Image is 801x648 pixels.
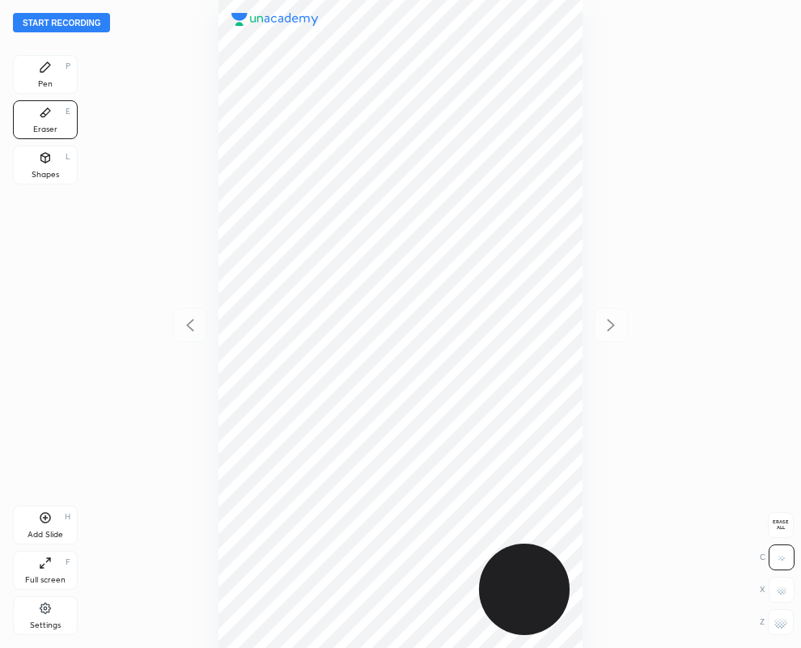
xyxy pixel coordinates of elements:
div: F [66,558,70,566]
div: Full screen [25,576,66,584]
div: Add Slide [28,531,63,539]
div: Pen [38,80,53,88]
div: C [760,544,795,570]
div: P [66,62,70,70]
span: Erase all [769,519,793,531]
div: L [66,153,70,161]
div: Z [760,609,794,635]
div: Settings [30,621,61,629]
img: logo.38c385cc.svg [231,13,319,26]
div: Shapes [32,171,59,179]
div: E [66,108,70,116]
div: X [760,577,795,603]
div: Eraser [33,125,57,133]
div: H [65,513,70,521]
button: Start recording [13,13,110,32]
